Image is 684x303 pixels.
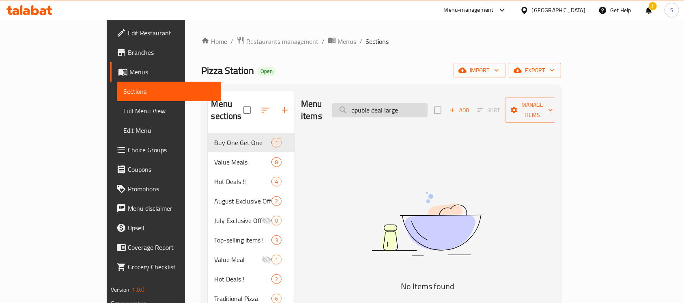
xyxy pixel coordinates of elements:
span: Coupons [128,164,215,174]
span: Version: [111,284,131,295]
span: Value Meal [214,255,261,264]
h2: Menu items [301,98,322,122]
a: Branches [110,43,221,62]
a: Menu disclaimer [110,199,221,218]
span: Value Meals [214,157,271,167]
span: 1 [272,256,281,264]
span: Menus [338,37,356,46]
div: items [271,138,282,147]
div: Top-selling items !3 [208,230,295,250]
span: Manage items [512,100,553,120]
li: / [322,37,325,46]
span: Full Menu View [123,106,215,116]
div: items [271,157,282,167]
div: items [271,274,282,284]
span: Open [257,68,276,75]
span: Hot Deals !! [214,177,271,186]
h2: Menu sections [211,98,243,122]
a: Edit Menu [117,121,221,140]
svg: Inactive section [262,255,271,264]
div: Hot Deals !!4 [208,172,295,191]
span: Sections [123,87,215,96]
button: Add [446,104,472,117]
nav: breadcrumb [201,36,561,47]
img: dish.svg [326,170,529,278]
span: 0 [272,217,281,225]
svg: Inactive section [262,216,271,225]
span: August Exclusive Offers [214,196,271,206]
div: Value Meals8 [208,152,295,172]
div: Open [257,67,276,76]
span: Branches [128,48,215,57]
a: Upsell [110,218,221,238]
span: Hot Deals ! [214,274,271,284]
span: Choice Groups [128,145,215,155]
div: items [271,255,282,264]
div: [GEOGRAPHIC_DATA] [532,6,585,15]
span: Grocery Checklist [128,262,215,272]
a: Edit Restaurant [110,23,221,43]
a: Menus [110,62,221,82]
span: export [515,65,555,76]
span: 4 [272,178,281,186]
a: Grocery Checklist [110,257,221,277]
span: 8 [272,158,281,166]
button: import [454,63,505,78]
span: S [670,6,673,15]
div: Buy One Get One1 [208,133,295,152]
span: July Exclusive Offers [214,216,261,225]
div: Hot Deals !2 [208,269,295,289]
button: export [509,63,561,78]
span: 1 [272,139,281,147]
span: Edit Restaurant [128,28,215,38]
span: Coverage Report [128,242,215,252]
a: Coverage Report [110,238,221,257]
a: Promotions [110,179,221,199]
a: Coupons [110,160,221,179]
a: Restaurants management [237,36,318,47]
span: Sections [366,37,389,46]
span: Add [448,106,470,115]
span: Menu disclaimer [128,203,215,213]
li: / [230,37,233,46]
span: Top-selling items ! [214,235,271,245]
span: Buy One Get One [214,138,271,147]
span: 2 [272,197,281,205]
span: 1.0.0 [132,284,145,295]
span: 6 [272,295,281,303]
a: Full Menu View [117,101,221,121]
span: 3 [272,236,281,244]
div: August Exclusive Offers2 [208,191,295,211]
span: Menus [129,67,215,77]
span: Promotions [128,184,215,194]
button: Manage items [505,97,559,123]
h5: No Items found [326,280,529,293]
li: / [359,37,362,46]
div: items [271,196,282,206]
span: Pizza Station [201,61,254,80]
div: items [271,177,282,186]
span: Edit Menu [123,126,215,135]
a: Sections [117,82,221,101]
div: July Exclusive Offers0 [208,211,295,230]
a: Menus [328,36,356,47]
input: search [332,103,428,117]
a: Choice Groups [110,140,221,160]
div: Menu-management [444,5,494,15]
span: Upsell [128,223,215,233]
span: import [460,65,499,76]
span: Restaurants management [246,37,318,46]
span: 2 [272,275,281,283]
div: Value Meal1 [208,250,295,269]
